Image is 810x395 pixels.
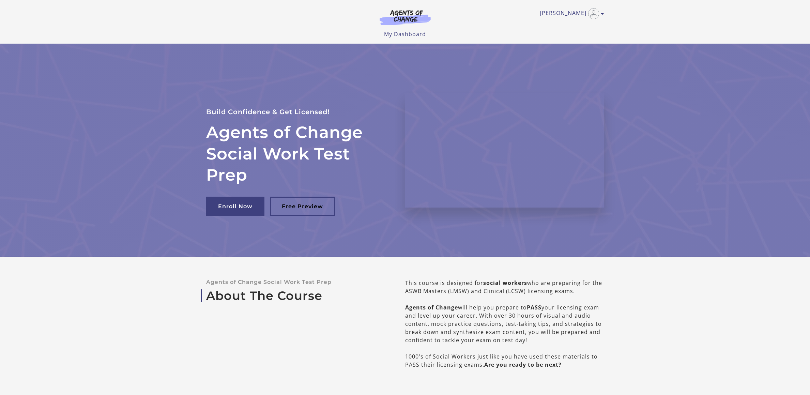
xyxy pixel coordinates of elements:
a: My Dashboard [384,30,426,38]
p: Build Confidence & Get Licensed! [206,106,389,118]
img: Agents of Change Logo [372,10,438,25]
b: Agents of Change [405,304,458,311]
a: About The Course [206,289,383,303]
div: This course is designed for who are preparing for the ASWB Masters (LMSW) and Clinical (LCSW) lic... [405,279,604,369]
a: Free Preview [270,197,335,216]
b: Are you ready to be next? [484,361,562,368]
p: Agents of Change Social Work Test Prep [206,279,383,285]
a: Toggle menu [540,8,601,19]
b: social workers [483,279,527,287]
b: PASS [527,304,541,311]
a: Enroll Now [206,197,264,216]
h2: Agents of Change Social Work Test Prep [206,122,389,185]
